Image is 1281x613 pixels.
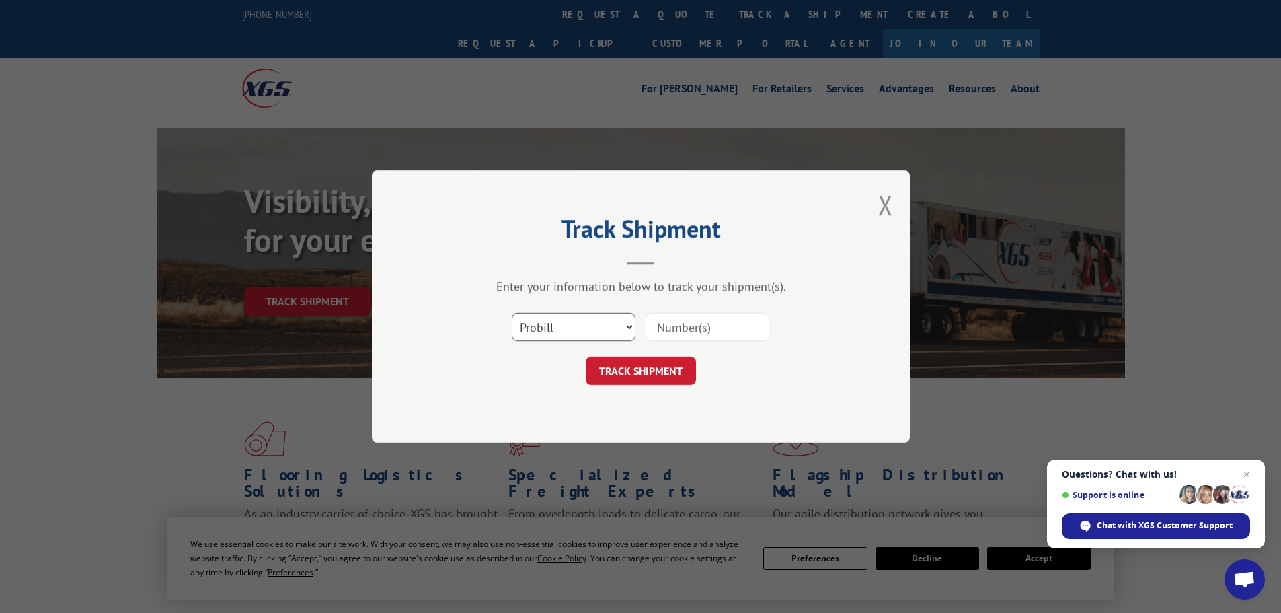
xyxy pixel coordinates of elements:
[1225,559,1265,600] div: Open chat
[439,219,843,245] h2: Track Shipment
[586,357,696,385] button: TRACK SHIPMENT
[1062,490,1175,500] span: Support is online
[878,187,893,223] button: Close modal
[646,313,769,341] input: Number(s)
[1097,519,1233,532] span: Chat with XGS Customer Support
[439,279,843,294] div: Enter your information below to track your shipment(s).
[1239,466,1255,482] span: Close chat
[1062,469,1250,480] span: Questions? Chat with us!
[1062,513,1250,539] div: Chat with XGS Customer Support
